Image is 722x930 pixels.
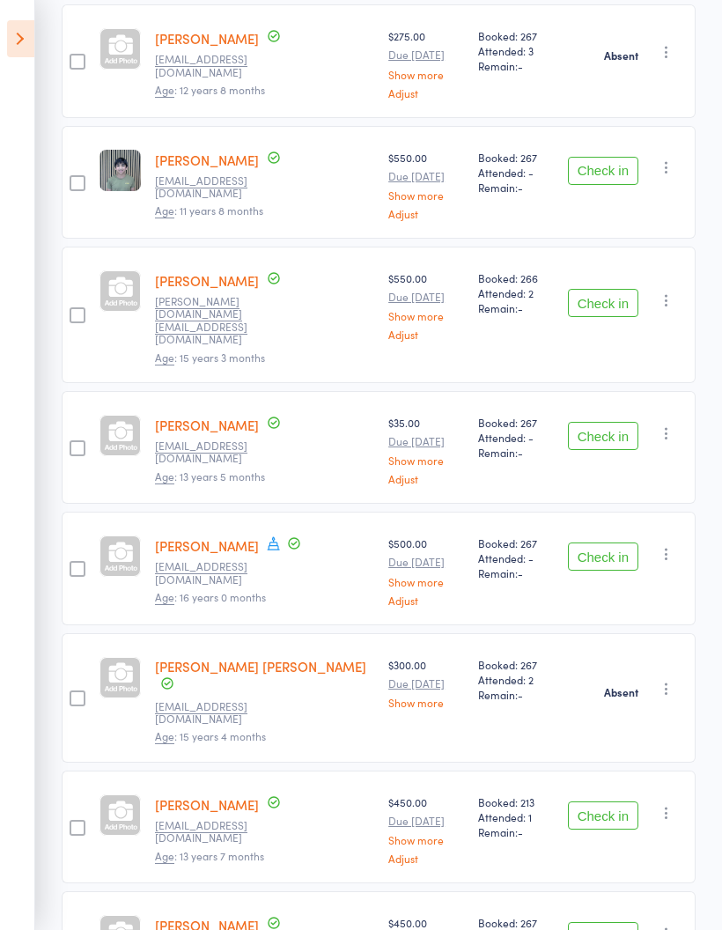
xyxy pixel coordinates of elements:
[388,556,464,568] small: Due [DATE]
[478,915,554,930] span: Booked: 267
[604,48,638,63] strong: Absent
[155,82,265,98] span: : 12 years 8 months
[155,174,269,200] small: Praneethm29@gmail.com
[518,58,523,73] span: -
[388,150,464,219] div: $550.00
[388,657,464,708] div: $300.00
[155,560,269,586] small: Goverdhantg@gmail.com
[155,848,264,864] span: : 13 years 7 months
[155,203,263,218] span: : 11 years 8 months
[388,328,464,340] a: Adjust
[388,415,464,484] div: $35.00
[388,435,464,447] small: Due [DATE]
[518,824,523,839] span: -
[478,285,554,300] span: Attended: 2
[568,422,638,450] button: Check in
[478,657,554,672] span: Booked: 267
[478,180,554,195] span: Remain:
[155,29,259,48] a: [PERSON_NAME]
[388,535,464,605] div: $500.00
[518,445,523,460] span: -
[478,415,554,430] span: Booked: 267
[155,795,259,814] a: [PERSON_NAME]
[388,834,464,845] a: Show more
[568,542,638,571] button: Check in
[155,657,366,675] a: [PERSON_NAME] [PERSON_NAME]
[478,430,554,445] span: Attended: -
[478,535,554,550] span: Booked: 267
[388,270,464,340] div: $550.00
[518,300,523,315] span: -
[388,815,464,827] small: Due [DATE]
[99,150,141,191] img: image1750723462.png
[155,728,266,744] span: : 15 years 4 months
[155,416,259,434] a: [PERSON_NAME]
[478,794,554,809] span: Booked: 213
[155,700,269,726] small: vijsek@yahoo.com
[478,550,554,565] span: Attended: -
[568,801,638,830] button: Check in
[155,589,266,605] span: : 16 years 0 months
[478,270,554,285] span: Booked: 266
[155,295,269,346] small: santhosh.mk@gmail.com
[388,69,464,80] a: Show more
[388,576,464,587] a: Show more
[155,536,259,555] a: [PERSON_NAME]
[388,454,464,466] a: Show more
[155,271,259,290] a: [PERSON_NAME]
[155,439,269,465] small: Goverdhantg@gmail.com
[518,565,523,580] span: -
[478,28,554,43] span: Booked: 267
[155,151,259,169] a: [PERSON_NAME]
[388,87,464,99] a: Adjust
[388,473,464,484] a: Adjust
[478,43,554,58] span: Attended: 3
[155,53,269,78] small: anshumanmish@gmail.com
[478,824,554,839] span: Remain:
[478,165,554,180] span: Attended: -
[518,180,523,195] span: -
[568,289,638,317] button: Check in
[518,687,523,702] span: -
[388,794,464,864] div: $450.00
[388,697,464,708] a: Show more
[388,594,464,606] a: Adjust
[478,809,554,824] span: Attended: 1
[478,672,554,687] span: Attended: 2
[478,300,554,315] span: Remain:
[388,310,464,321] a: Show more
[604,685,638,699] strong: Absent
[388,48,464,61] small: Due [DATE]
[388,189,464,201] a: Show more
[155,350,265,365] span: : 15 years 3 months
[388,852,464,864] a: Adjust
[478,565,554,580] span: Remain:
[568,157,638,185] button: Check in
[388,291,464,303] small: Due [DATE]
[155,469,265,484] span: : 13 years 5 months
[478,58,554,73] span: Remain:
[478,687,554,702] span: Remain:
[478,445,554,460] span: Remain:
[478,150,554,165] span: Booked: 267
[388,677,464,690] small: Due [DATE]
[388,170,464,182] small: Due [DATE]
[388,28,464,98] div: $275.00
[388,208,464,219] a: Adjust
[155,819,269,845] small: yrkreddy@gmail.com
